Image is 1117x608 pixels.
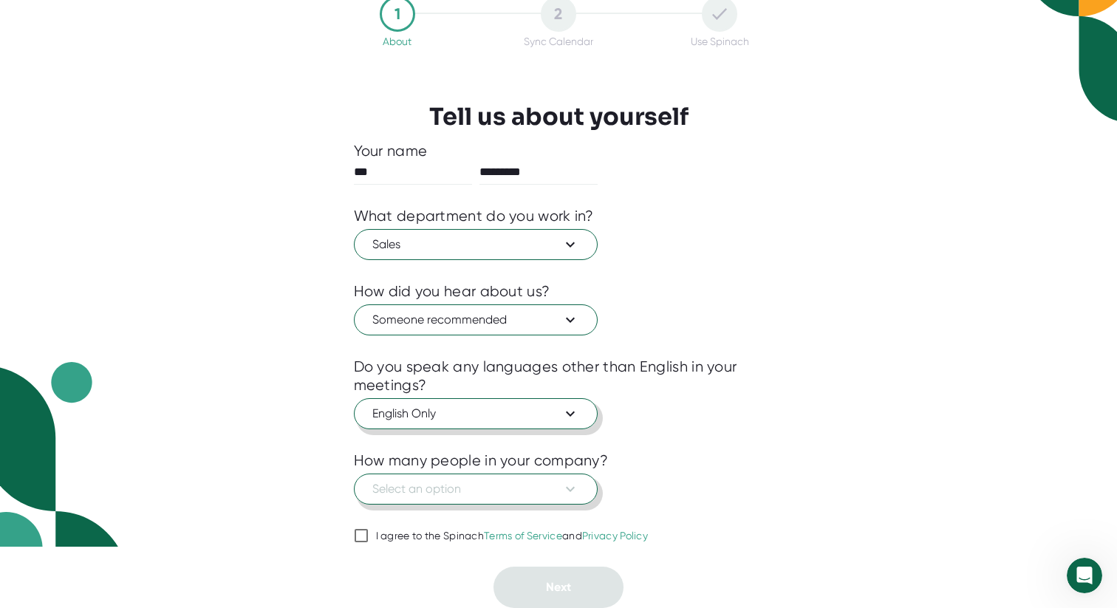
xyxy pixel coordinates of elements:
[383,35,411,47] div: About
[376,530,649,543] div: I agree to the Spinach and
[354,207,594,225] div: What department do you work in?
[372,480,579,498] span: Select an option
[354,304,598,335] button: Someone recommended
[372,311,579,329] span: Someone recommended
[1067,558,1102,593] iframe: Intercom live chat
[354,142,764,160] div: Your name
[493,567,624,608] button: Next
[372,405,579,423] span: English Only
[354,282,550,301] div: How did you hear about us?
[429,103,689,131] h3: Tell us about yourself
[524,35,593,47] div: Sync Calendar
[354,398,598,429] button: English Only
[354,474,598,505] button: Select an option
[546,580,571,594] span: Next
[691,35,749,47] div: Use Spinach
[354,358,764,394] div: Do you speak any languages other than English in your meetings?
[354,451,609,470] div: How many people in your company?
[484,530,562,542] a: Terms of Service
[354,229,598,260] button: Sales
[582,530,648,542] a: Privacy Policy
[372,236,579,253] span: Sales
